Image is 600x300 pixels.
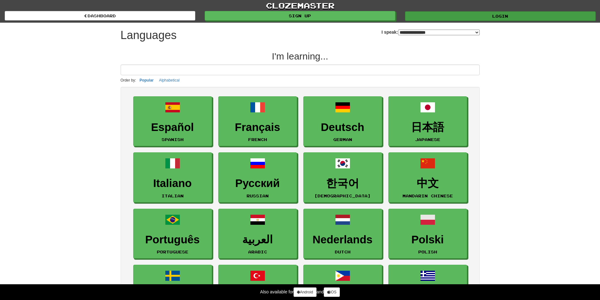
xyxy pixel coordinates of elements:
h3: 中文 [392,177,464,190]
h3: Español [137,121,209,133]
h3: Français [222,121,294,133]
small: Italian [162,194,184,198]
small: [DEMOGRAPHIC_DATA] [314,194,371,198]
small: Portuguese [157,250,188,254]
a: ItalianoItalian [133,152,212,202]
h1: Languages [121,29,177,42]
a: EspañolSpanish [133,96,212,146]
select: I speak: [398,30,480,35]
label: I speak: [381,29,479,35]
a: dashboard [5,11,195,20]
a: العربيةArabic [218,209,297,259]
a: DeutschGerman [303,96,382,146]
small: Mandarin Chinese [403,194,453,198]
a: Sign up [205,11,395,20]
small: German [333,137,352,142]
small: Order by: [121,78,136,82]
h3: Italiano [137,177,209,190]
h3: 한국어 [307,177,379,190]
a: Android [294,287,316,297]
small: French [248,137,267,142]
h3: Nederlands [307,234,379,246]
small: Arabic [248,250,267,254]
a: PortuguêsPortuguese [133,209,212,259]
small: Japanese [415,137,440,142]
a: 한국어[DEMOGRAPHIC_DATA] [303,152,382,202]
a: РусскийRussian [218,152,297,202]
a: 日本語Japanese [388,96,467,146]
a: iOS [324,287,340,297]
h2: I'm learning... [121,51,480,61]
a: 中文Mandarin Chinese [388,152,467,202]
h3: 日本語 [392,121,464,133]
h3: العربية [222,234,294,246]
small: Dutch [335,250,351,254]
a: PolskiPolish [388,209,467,259]
button: Alphabetical [157,77,181,84]
a: NederlandsDutch [303,209,382,259]
h3: Русский [222,177,294,190]
a: FrançaisFrench [218,96,297,146]
a: Login [405,11,596,21]
small: Russian [247,194,269,198]
small: Spanish [162,137,184,142]
button: Popular [138,77,156,84]
small: Polish [418,250,437,254]
h3: Deutsch [307,121,379,133]
h3: Português [137,234,209,246]
h3: Polski [392,234,464,246]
